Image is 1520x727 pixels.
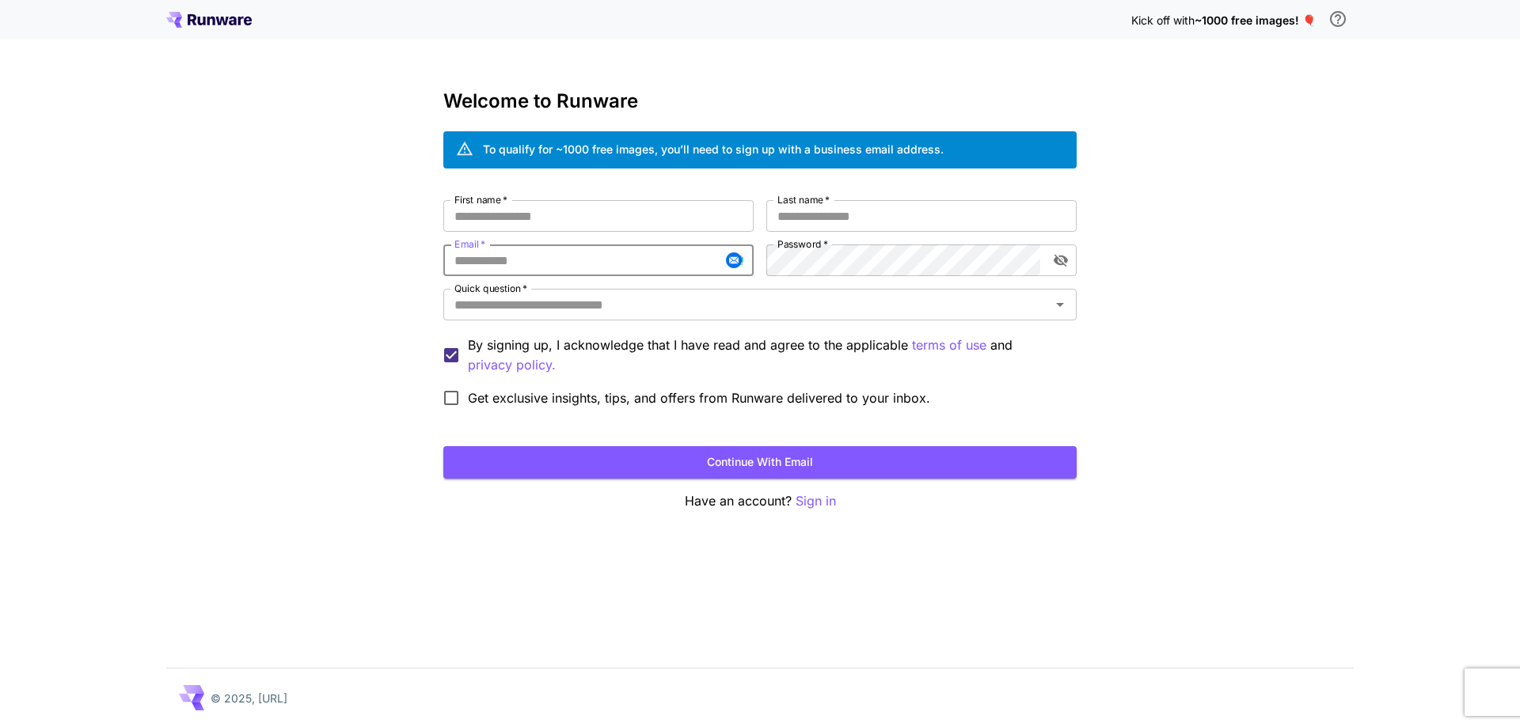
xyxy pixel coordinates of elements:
[796,491,836,511] button: Sign in
[912,335,986,355] p: terms of use
[468,388,930,407] span: Get exclusive insights, tips, and offers from Runware delivered to your inbox.
[468,355,556,375] p: privacy policy.
[468,335,1064,375] p: By signing up, I acknowledge that I have read and agree to the applicable and
[1322,3,1354,35] button: In order to qualify for free credit, you need to sign up with a business email address and click ...
[777,193,830,206] label: Last name
[454,282,527,295] label: Quick question
[454,193,507,206] label: First name
[443,90,1077,112] h3: Welcome to Runware
[1047,246,1075,275] button: toggle password visibility
[1049,293,1071,316] button: Open
[454,237,485,251] label: Email
[211,690,287,706] p: © 2025, [URL]
[443,491,1077,511] p: Have an account?
[912,335,986,355] button: By signing up, I acknowledge that I have read and agree to the applicable and privacy policy.
[1195,13,1316,27] span: ~1000 free images! 🎈
[777,237,828,251] label: Password
[483,141,944,157] div: To qualify for ~1000 free images, you’ll need to sign up with a business email address.
[1131,13,1195,27] span: Kick off with
[443,446,1077,479] button: Continue with email
[468,355,556,375] button: By signing up, I acknowledge that I have read and agree to the applicable terms of use and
